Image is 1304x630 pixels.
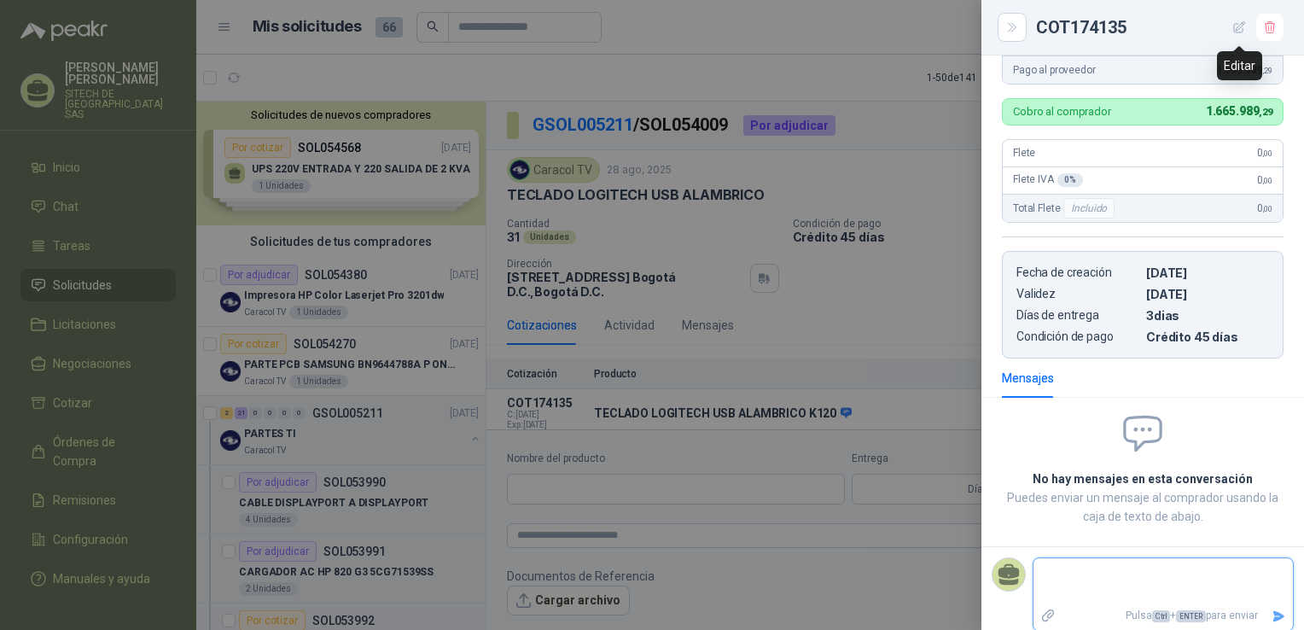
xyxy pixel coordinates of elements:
[1259,107,1272,118] span: ,29
[1217,51,1262,80] div: Editar
[1257,147,1272,159] span: 0
[1002,488,1284,526] p: Puedes enviar un mensaje al comprador usando la caja de texto de abajo.
[1257,202,1272,214] span: 0
[1013,198,1118,219] span: Total Flete
[1262,66,1272,75] span: ,29
[1146,265,1269,280] p: [DATE]
[1057,173,1083,187] div: 0 %
[1016,265,1139,280] p: Fecha de creación
[1146,308,1269,323] p: 3 dias
[1036,14,1284,41] div: COT174135
[1013,173,1083,187] span: Flete IVA
[1262,149,1272,158] span: ,00
[1152,610,1170,622] span: Ctrl
[1146,287,1269,301] p: [DATE]
[1016,308,1139,323] p: Días de entrega
[1257,174,1272,186] span: 0
[1013,106,1111,117] p: Cobro al comprador
[1013,64,1096,76] span: Pago al proveedor
[1013,147,1035,159] span: Flete
[1063,198,1115,219] div: Incluido
[1262,204,1272,213] span: ,00
[1002,470,1284,488] h2: No hay mensajes en esta conversación
[1002,17,1022,38] button: Close
[1146,330,1269,344] p: Crédito 45 días
[1206,104,1272,118] span: 1.665.989
[1016,287,1139,301] p: Validez
[1176,610,1206,622] span: ENTER
[1262,176,1272,185] span: ,00
[1002,369,1054,388] div: Mensajes
[1016,330,1139,344] p: Condición de pago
